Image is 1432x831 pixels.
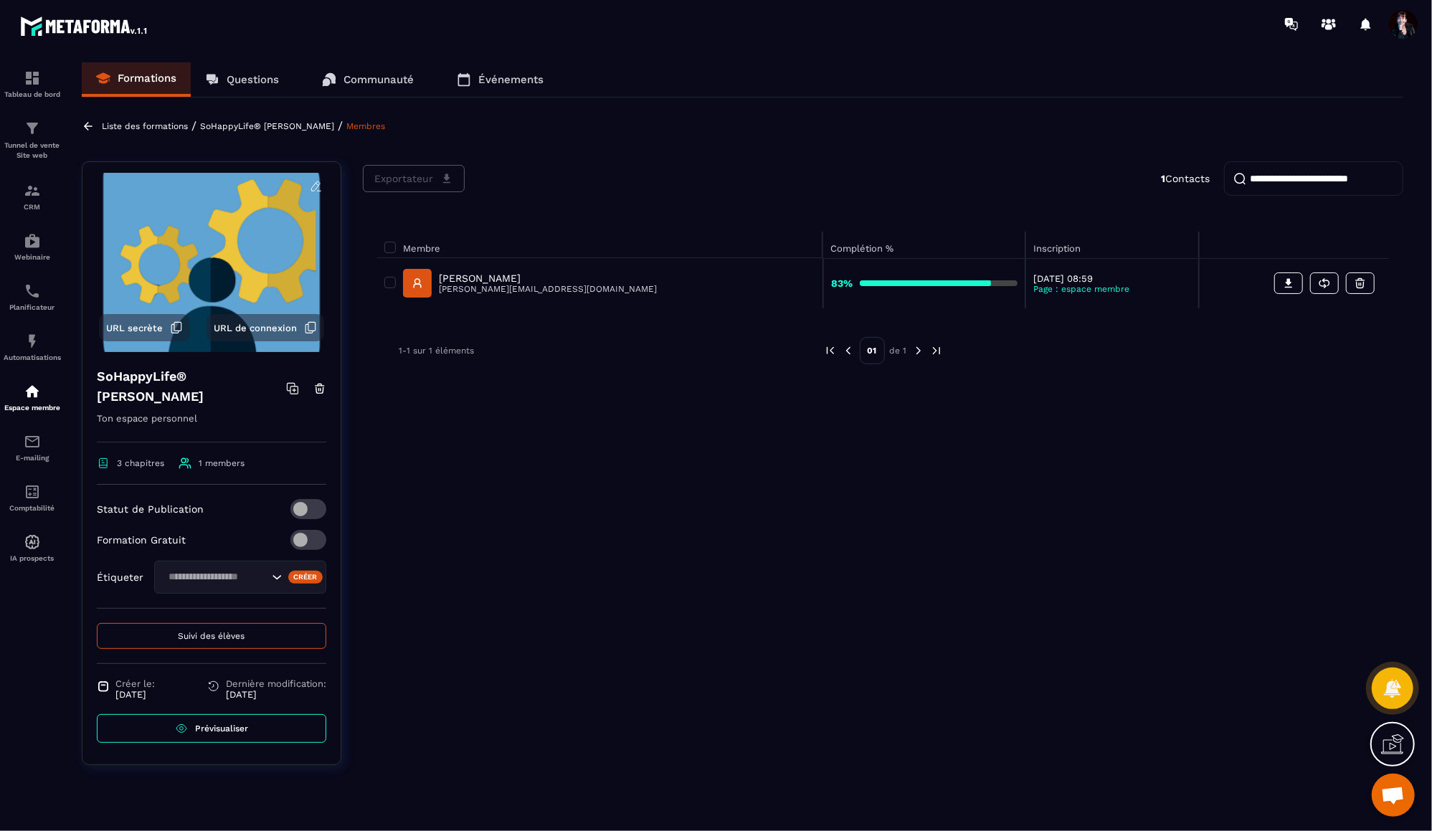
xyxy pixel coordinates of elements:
[824,344,837,357] img: prev
[207,314,324,341] button: URL de connexion
[4,504,61,512] p: Comptabilité
[24,533,41,551] img: automations
[4,171,61,222] a: formationformationCRM
[288,571,323,584] div: Créer
[24,483,41,500] img: accountant
[308,62,428,97] a: Communauté
[227,73,279,86] p: Questions
[442,62,558,97] a: Événements
[106,323,163,333] span: URL secrète
[4,203,61,211] p: CRM
[343,73,414,86] p: Communauté
[191,119,196,133] span: /
[890,345,907,356] p: de 1
[4,222,61,272] a: automationsautomationsWebinaire
[1025,232,1199,258] th: Inscription
[195,723,248,733] span: Prévisualiser
[24,232,41,250] img: automations
[24,282,41,300] img: scheduler
[377,232,823,258] th: Membre
[24,333,41,350] img: automations
[24,120,41,137] img: formation
[4,90,61,98] p: Tableau de bord
[118,72,176,85] p: Formations
[403,269,657,298] a: [PERSON_NAME][PERSON_NAME][EMAIL_ADDRESS][DOMAIN_NAME]
[338,119,343,133] span: /
[179,631,245,641] span: Suivi des élèves
[1161,173,1210,184] p: Contacts
[4,422,61,473] a: emailemailE-mailing
[24,383,41,400] img: automations
[214,323,297,333] span: URL de connexion
[439,284,657,294] p: [PERSON_NAME][EMAIL_ADDRESS][DOMAIN_NAME]
[4,59,61,109] a: formationformationTableau de bord
[199,458,245,468] span: 1 members
[226,689,326,700] p: [DATE]
[20,13,149,39] img: logo
[154,561,326,594] div: Search for option
[1033,273,1191,284] p: [DATE] 08:59
[478,73,544,86] p: Événements
[82,62,191,97] a: Formations
[117,458,164,468] span: 3 chapitres
[4,473,61,523] a: accountantaccountantComptabilité
[115,678,155,689] span: Créer le:
[200,121,334,131] a: SoHappyLife® [PERSON_NAME]
[4,272,61,322] a: schedulerschedulerPlanificateur
[399,346,474,356] p: 1-1 sur 1 éléments
[97,534,186,546] p: Formation Gratuit
[4,404,61,412] p: Espace membre
[860,337,885,364] p: 01
[4,454,61,462] p: E-mailing
[4,141,61,161] p: Tunnel de vente Site web
[24,433,41,450] img: email
[4,322,61,372] a: automationsautomationsAutomatisations
[1372,774,1415,817] a: Ouvrir le chat
[346,121,385,131] a: Membres
[97,714,326,743] a: Prévisualiser
[102,121,188,131] a: Liste des formations
[1161,173,1165,184] strong: 1
[93,173,330,352] img: background
[97,366,286,407] h4: SoHappyLife® [PERSON_NAME]
[4,303,61,311] p: Planificateur
[4,353,61,361] p: Automatisations
[115,689,155,700] p: [DATE]
[97,571,143,583] p: Étiqueter
[912,344,925,357] img: next
[1033,284,1191,294] p: Page : espace membre
[97,410,326,442] p: Ton espace personnel
[4,253,61,261] p: Webinaire
[842,344,855,357] img: prev
[4,554,61,562] p: IA prospects
[4,109,61,171] a: formationformationTunnel de vente Site web
[163,569,268,585] input: Search for option
[24,182,41,199] img: formation
[823,232,1025,258] th: Complétion %
[97,623,326,649] button: Suivi des élèves
[97,503,204,515] p: Statut de Publication
[831,277,853,289] strong: 83%
[99,314,190,341] button: URL secrète
[930,344,943,357] img: next
[4,372,61,422] a: automationsautomationsEspace membre
[439,272,657,284] p: [PERSON_NAME]
[24,70,41,87] img: formation
[226,678,326,689] span: Dernière modification:
[191,62,293,97] a: Questions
